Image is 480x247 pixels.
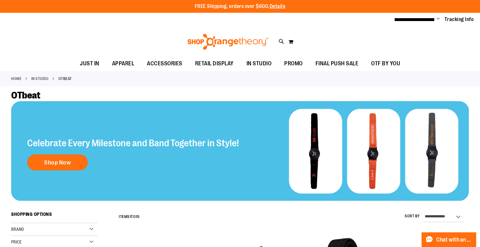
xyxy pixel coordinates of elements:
[195,3,286,10] p: FREE Shipping, orders over $600.
[371,56,400,71] span: OTF BY YOU
[445,16,474,23] a: Tracking Info
[136,214,140,219] span: 15
[436,237,472,243] span: Chat with an Expert
[405,214,420,219] label: Sort By
[11,90,40,101] span: OTbeat
[195,56,234,71] span: RETAIL DISPLAY
[27,155,88,171] a: Shop Now
[119,212,140,222] h2: Items to
[147,56,182,71] span: ACCESSORIES
[11,76,21,82] a: Home
[27,138,239,148] h2: Celebrate Every Milestone and Band Together in Style!
[112,56,134,71] span: APPAREL
[437,16,440,23] button: Account menu
[80,56,99,71] span: JUST IN
[11,209,97,223] strong: Shopping Options
[247,56,272,71] span: IN STUDIO
[187,34,269,50] img: Shop Orangetheory
[44,159,71,166] span: Shop Now
[284,56,303,71] span: PROMO
[11,239,22,244] span: Price
[58,76,72,82] strong: OTbeat
[130,214,131,219] span: 1
[11,227,24,232] span: Brand
[422,232,476,247] button: Chat with an Expert
[31,76,49,82] a: IN STUDIO
[270,4,286,9] a: Details
[316,56,359,71] span: FINAL PUSH SALE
